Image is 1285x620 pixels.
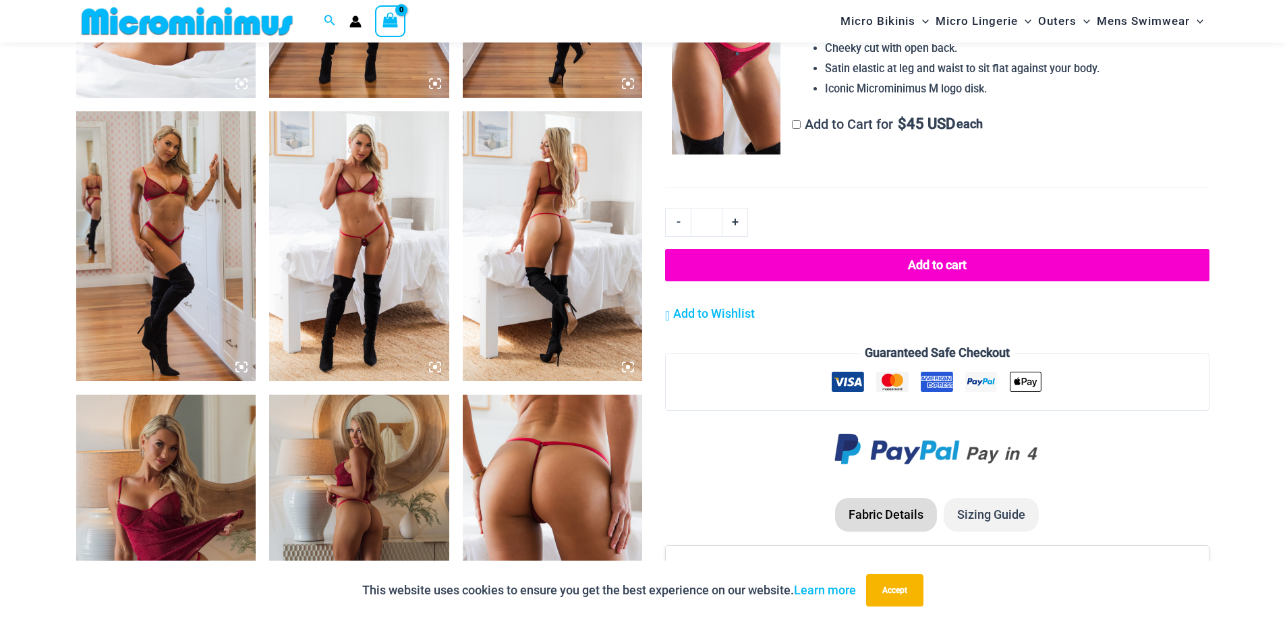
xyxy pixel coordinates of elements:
a: Micro LingerieMenu ToggleMenu Toggle [932,4,1035,38]
label: Add to Cart for [792,116,983,132]
li: Fabric Details [835,498,937,532]
nav: Site Navigation [835,2,1209,40]
button: Add to cart [665,249,1209,281]
span: each [956,117,983,131]
span: Add to Wishlist [673,306,755,320]
a: Search icon link [324,13,336,30]
a: Micro BikinisMenu ToggleMenu Toggle [837,4,932,38]
a: View Shopping Cart, empty [375,5,406,36]
li: Cheeky cut with open back. [825,38,1209,59]
span: Menu Toggle [1077,4,1090,38]
a: Add to Wishlist [665,304,755,324]
a: Mens SwimwearMenu ToggleMenu Toggle [1093,4,1207,38]
img: MM SHOP LOGO FLAT [76,6,298,36]
span: Mens Swimwear [1097,4,1190,38]
a: + [722,208,748,236]
img: Guilty Pleasures Red 1045 Bra 6045 Thong [76,111,256,381]
p: This website uses cookies to ensure you get the best experience on our website. [362,580,856,600]
span: 45 USD [898,117,955,131]
img: Guilty Pleasures Red 1045 Bra 689 Micro [463,111,643,381]
input: Add to Cart for$45 USD each [792,120,801,129]
p: Surrender to the heat in the new Microminimus Guilty Pleasure — now in deep, sinful red. It is ma... [679,559,1195,599]
span: Menu Toggle [1018,4,1031,38]
span: $ [898,115,907,132]
a: Learn more [794,583,856,597]
legend: Guaranteed Safe Checkout [859,343,1015,363]
a: OutersMenu ToggleMenu Toggle [1035,4,1093,38]
span: Outers [1038,4,1077,38]
a: - [665,208,691,236]
li: Sizing Guide [944,498,1039,532]
input: Product quantity [691,208,722,236]
span: Micro Bikinis [840,4,915,38]
a: Account icon link [349,16,362,28]
span: Menu Toggle [915,4,929,38]
img: Guilty Pleasures Red 1045 Bra 689 Micro [269,111,449,381]
li: Iconic Microminimus M logo disk. [825,79,1209,99]
li: Satin elastic at leg and waist to sit flat against your body. [825,59,1209,79]
span: Micro Lingerie [936,4,1018,38]
span: Menu Toggle [1190,4,1203,38]
button: Accept [866,574,923,607]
